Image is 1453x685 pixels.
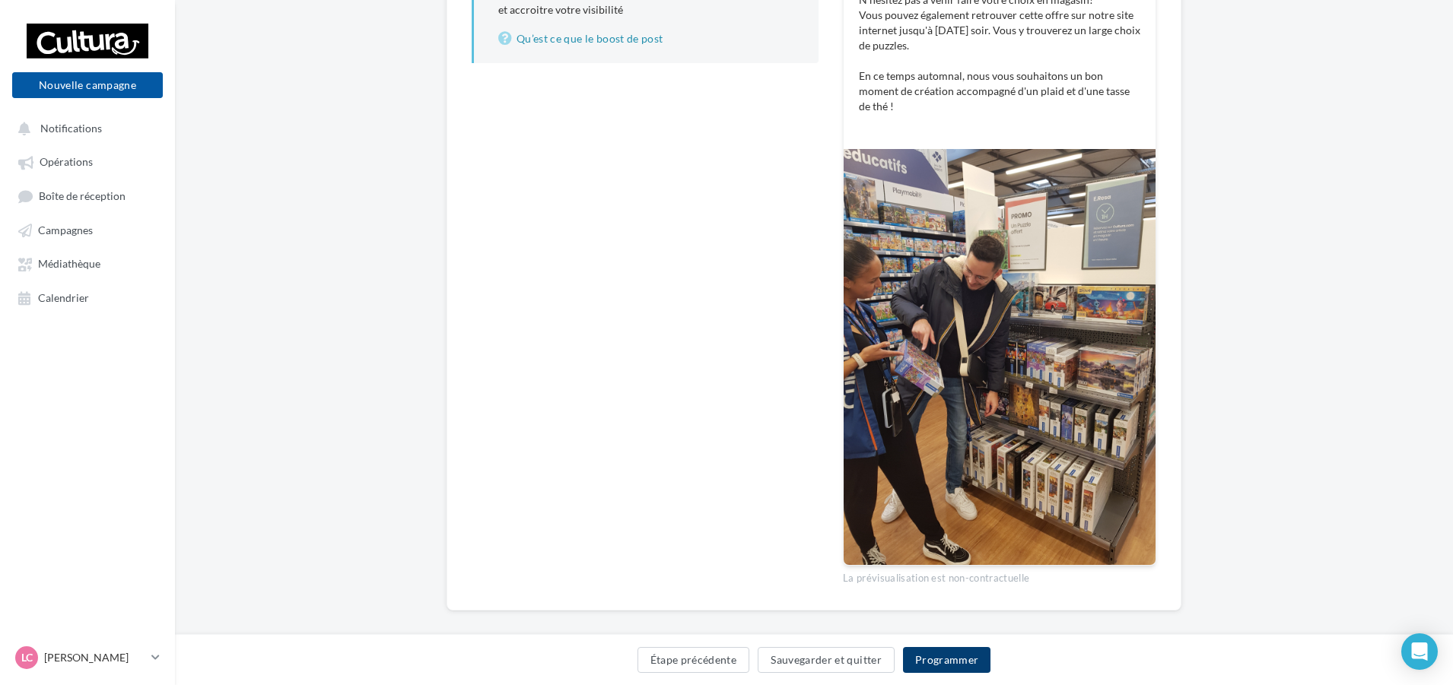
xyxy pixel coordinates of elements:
a: Opérations [9,147,166,175]
button: Sauvegarder et quitter [758,647,895,673]
a: Campagnes [9,216,166,243]
span: Calendrier [38,291,89,304]
button: Programmer [903,647,991,673]
button: Notifications [9,114,160,141]
button: Nouvelle campagne [12,72,163,98]
p: [PERSON_NAME] [44,650,145,665]
a: Médiathèque [9,249,166,277]
span: Campagnes [38,224,93,236]
span: Notifications [40,122,102,135]
span: LC [21,650,33,665]
span: Boîte de réception [39,189,126,202]
a: LC [PERSON_NAME] [12,643,163,672]
a: Calendrier [9,284,166,311]
span: Médiathèque [38,258,100,271]
div: La prévisualisation est non-contractuelle [843,566,1156,585]
div: Open Intercom Messenger [1401,633,1438,670]
a: Qu’est ce que le boost de post [498,30,794,48]
a: Boîte de réception [9,182,166,210]
span: Opérations [40,156,93,169]
button: Étape précédente [637,647,750,673]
